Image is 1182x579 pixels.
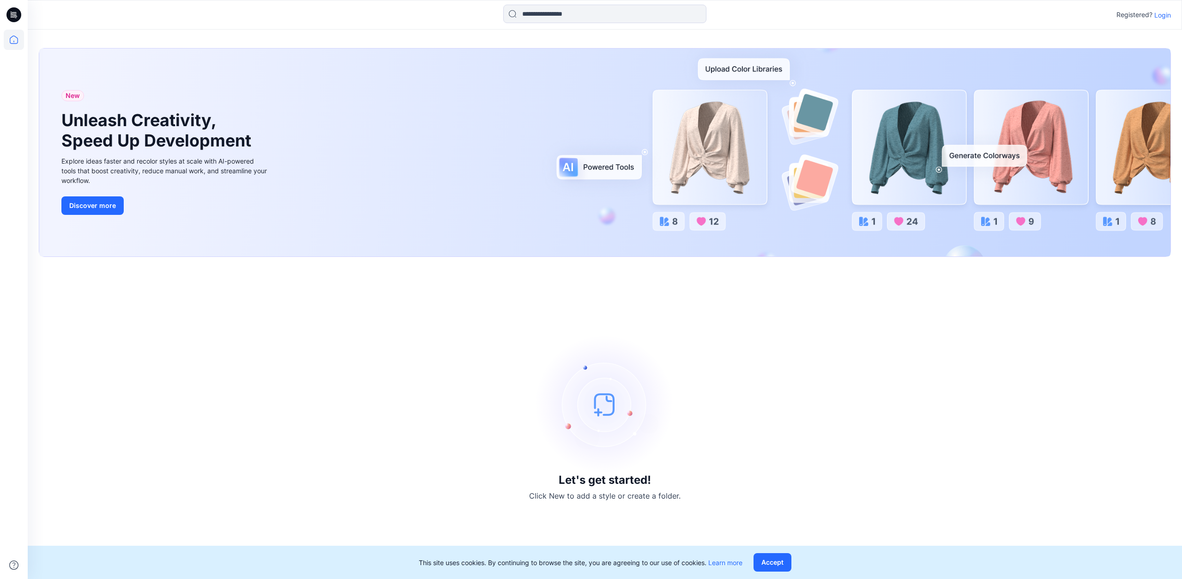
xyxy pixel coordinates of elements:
[754,553,791,572] button: Accept
[708,559,742,567] a: Learn more
[1154,10,1171,20] p: Login
[66,90,80,101] span: New
[1116,9,1152,20] p: Registered?
[536,335,674,474] img: empty-state-image.svg
[419,558,742,567] p: This site uses cookies. By continuing to browse the site, you are agreeing to our use of cookies.
[61,196,124,215] button: Discover more
[559,474,651,487] h3: Let's get started!
[61,110,255,150] h1: Unleash Creativity, Speed Up Development
[61,156,269,185] div: Explore ideas faster and recolor styles at scale with AI-powered tools that boost creativity, red...
[529,490,681,501] p: Click New to add a style or create a folder.
[61,196,269,215] a: Discover more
